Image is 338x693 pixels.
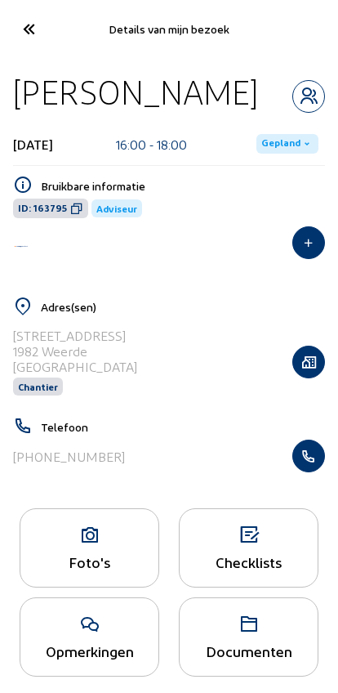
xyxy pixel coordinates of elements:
[13,449,125,464] div: [PHONE_NUMBER]
[96,203,137,214] span: Adviseur
[41,420,325,434] h5: Telefoon
[18,202,67,215] span: ID: 163795
[180,553,318,570] div: Checklists
[13,136,53,152] div: [DATE]
[20,642,158,659] div: Opmerkingen
[41,179,325,193] h5: Bruikbare informatie
[13,343,137,359] div: 1982 Weerde
[13,244,29,248] img: Energy Protect Ramen & Deuren
[13,359,137,374] div: [GEOGRAPHIC_DATA]
[116,136,187,152] div: 16:00 - 18:00
[261,137,300,150] span: Gepland
[18,381,58,392] span: Chantier
[13,71,258,113] div: [PERSON_NAME]
[56,22,282,36] div: Details van mijn bezoek
[41,300,325,314] h5: Adres(sen)
[180,642,318,659] div: Documenten
[20,553,158,570] div: Foto's
[13,328,137,343] div: [STREET_ADDRESS]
